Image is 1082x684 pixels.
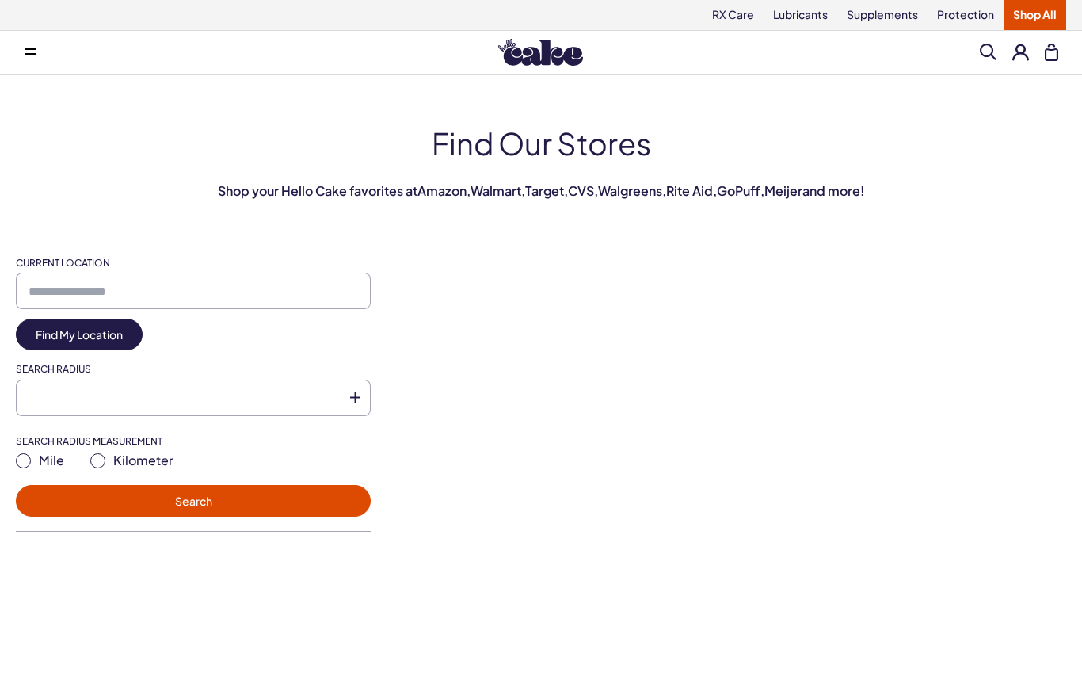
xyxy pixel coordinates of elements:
[498,39,583,66] img: Hello Cake
[525,182,564,199] a: Target
[16,435,371,449] label: Search Radius Measurement
[16,319,143,350] a: Find My Location
[16,257,371,270] label: Current Location
[471,182,521,199] a: Walmart
[113,452,173,469] span: Kilometer
[16,122,1066,164] h1: Find Our Stores
[764,182,802,199] a: Meijer
[717,182,760,199] a: GoPuff
[39,452,64,469] span: Mile
[16,363,371,376] label: Search Radius
[417,182,467,199] a: Amazon
[568,182,594,199] a: CVS
[16,485,371,517] button: Search
[598,182,662,199] a: Walgreens
[666,182,713,199] a: Rite Aid
[16,182,1066,200] p: Shop your Hello Cake favorites at , , , , , , , and more!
